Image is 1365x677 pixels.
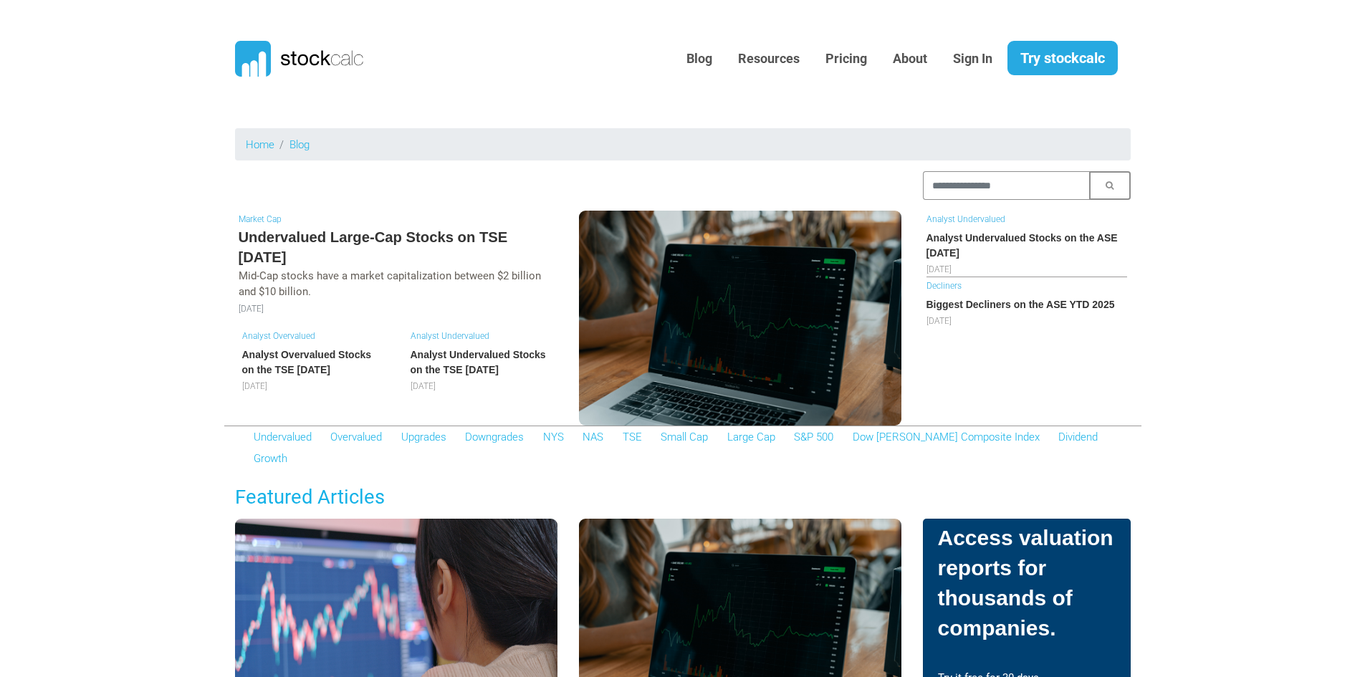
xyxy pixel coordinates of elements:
[583,431,603,443] a: NAS
[942,42,1003,77] a: Sign In
[926,264,952,274] span: [DATE]
[254,431,312,443] a: Undervalued
[853,431,1040,443] a: Dow [PERSON_NAME] Composite Index
[239,214,282,224] a: Market Cap
[1058,431,1098,443] a: Dividend
[579,211,901,426] img: Undervalued Large-Cap Stocks on TSE August 2025
[239,304,264,314] small: [DATE]
[239,268,554,300] p: Mid-Cap stocks have a market capitalization between $2 billion and $10 billion.
[661,431,708,443] a: Small Cap
[465,431,524,443] a: Downgrades
[815,42,878,77] a: Pricing
[727,42,810,77] a: Resources
[882,42,938,77] a: About
[411,381,436,391] span: [DATE]
[1007,41,1118,75] a: Try stockcalc
[239,227,554,268] h5: Undervalued Large-Cap Stocks on TSE [DATE]
[676,42,723,77] a: Blog
[926,297,1127,312] h6: Biggest Decliners on the ASE YTD 2025
[926,231,1127,261] h6: Analyst Undervalued Stocks on the ASE [DATE]
[242,347,382,378] h6: Analyst Overvalued Stocks on the TSE [DATE]
[411,347,550,378] h6: Analyst Undervalued Stocks on the TSE [DATE]
[543,431,564,443] a: NYS
[926,281,962,291] a: Decliners
[926,214,1005,224] a: Analyst Undervalued
[411,331,489,341] a: Analyst Undervalued
[938,523,1116,654] h5: Access valuation reports for thousands of companies.
[289,138,310,151] a: Blog
[727,431,775,443] a: Large Cap
[242,381,267,391] span: [DATE]
[330,431,382,443] a: Overvalued
[623,431,642,443] a: TSE
[242,331,315,341] a: Analyst Overvalued
[926,316,952,326] span: [DATE]
[224,484,1141,511] h3: Featured Articles
[254,452,287,465] a: Growth
[794,431,833,443] a: S&P 500
[246,138,274,151] a: Home
[235,128,1131,160] nav: breadcrumb
[401,431,446,443] a: Upgrades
